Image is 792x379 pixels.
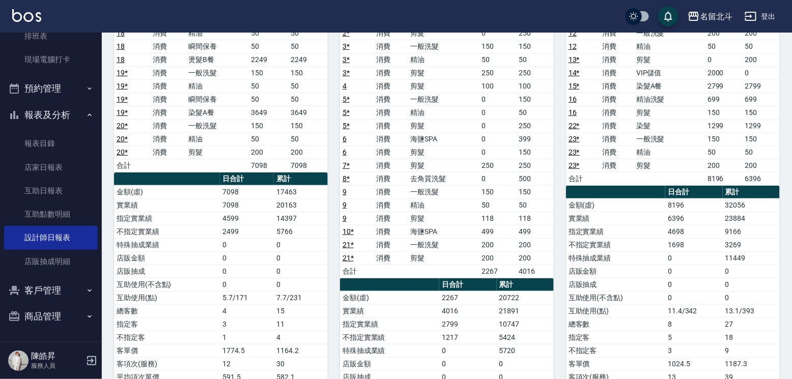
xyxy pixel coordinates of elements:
td: 精油洗髮 [634,93,705,106]
td: 1698 [665,238,722,251]
td: 2249 [248,53,288,66]
td: 50 [248,26,288,40]
td: 2000 [705,66,742,79]
td: 精油 [186,132,248,145]
td: 消費 [600,132,634,145]
td: 互助使用(點) [114,291,220,304]
td: 精油 [634,145,705,159]
td: 合計 [114,159,150,172]
td: 2499 [220,225,274,238]
td: 200 [743,53,780,66]
td: 剪髮 [186,145,248,159]
td: 150 [705,132,742,145]
td: 50 [479,198,516,212]
td: 11449 [723,251,780,265]
td: 實業績 [566,212,665,225]
td: 燙髮B餐 [186,53,248,66]
td: 250 [517,119,554,132]
td: 13.1/393 [723,304,780,317]
a: 互助點數明細 [4,202,98,226]
td: 消費 [374,132,408,145]
td: 50 [517,53,554,66]
td: 699 [705,93,742,106]
td: 5766 [274,225,328,238]
td: 50 [705,145,742,159]
td: 6396 [743,172,780,185]
td: 100 [517,79,554,93]
td: 1217 [439,331,496,344]
td: 合計 [340,265,374,278]
td: 0 [479,119,516,132]
td: 店販抽成 [114,265,220,278]
td: 4 [220,304,274,317]
td: 50 [743,145,780,159]
td: 399 [517,132,554,145]
a: 16 [569,108,577,116]
td: 實業績 [114,198,220,212]
a: 現場電腦打卡 [4,48,98,71]
td: 消費 [374,26,408,40]
td: 消費 [150,79,186,93]
td: 6396 [665,212,722,225]
td: 3649 [248,106,288,119]
td: 消費 [600,106,634,119]
td: 50 [288,79,328,93]
td: 指定實業績 [340,317,439,331]
td: 150 [743,132,780,145]
td: 200 [479,238,516,251]
td: 20722 [497,291,554,304]
td: 50 [743,40,780,53]
td: 0 [665,278,722,291]
td: 消費 [150,119,186,132]
td: 8196 [665,198,722,212]
td: 150 [517,40,554,53]
td: 特殊抽成業績 [340,344,439,357]
td: 0 [705,53,742,66]
td: 剪髮 [408,79,479,93]
td: 7098 [220,198,274,212]
td: 消費 [374,145,408,159]
td: 不指定客 [114,331,220,344]
td: 消費 [374,119,408,132]
td: 499 [517,225,554,238]
td: 1774.5 [220,344,274,357]
td: 不指定實業績 [340,331,439,344]
td: 合計 [566,172,600,185]
a: 店家日報表 [4,156,98,179]
td: 4698 [665,225,722,238]
td: 剪髮 [408,251,479,265]
a: 互助日報表 [4,179,98,202]
td: 消費 [150,40,186,53]
td: 消費 [600,159,634,172]
td: 0 [723,278,780,291]
td: 精油 [408,53,479,66]
td: 0 [665,291,722,304]
td: 瞬間保養 [186,40,248,53]
td: 50 [248,132,288,145]
td: 50 [248,40,288,53]
a: 9 [343,201,347,209]
th: 累計 [723,186,780,199]
td: 金額(虛) [340,291,439,304]
a: 12 [569,29,577,37]
td: 剪髮 [408,26,479,40]
td: 消費 [150,106,186,119]
td: 5720 [497,344,554,357]
td: 0 [274,265,328,278]
td: 消費 [600,119,634,132]
a: 設計師日報表 [4,226,98,249]
div: 名留北斗 [700,10,732,23]
td: 118 [517,212,554,225]
td: 消費 [374,185,408,198]
button: 客戶管理 [4,277,98,304]
td: 消費 [374,106,408,119]
td: 200 [705,159,742,172]
td: 150 [479,185,516,198]
td: 不指定實業績 [566,238,665,251]
td: 250 [517,159,554,172]
td: 消費 [600,93,634,106]
td: 剪髮 [408,119,479,132]
td: 150 [517,93,554,106]
td: 總客數 [114,304,220,317]
td: 0 [439,344,496,357]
